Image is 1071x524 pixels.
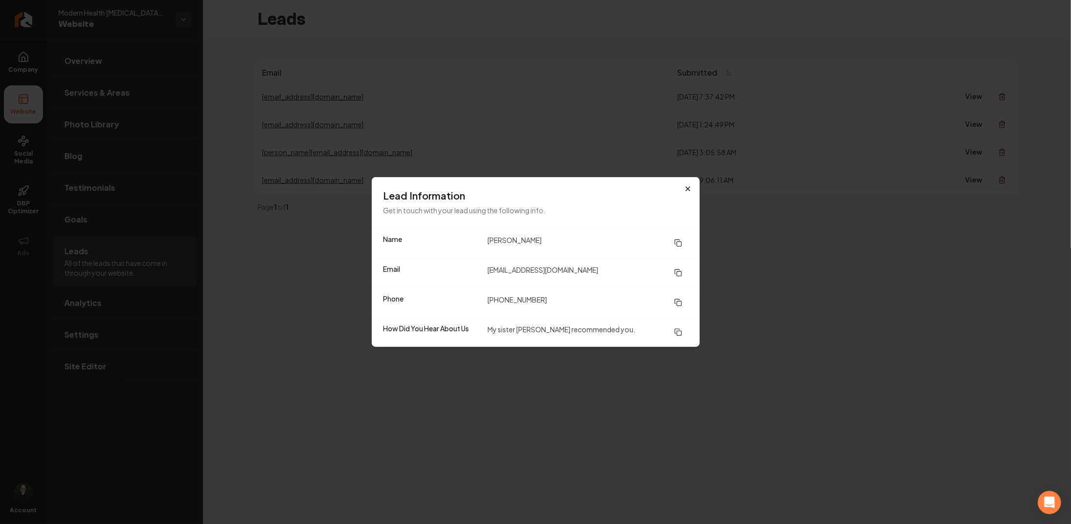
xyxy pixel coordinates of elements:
[384,189,688,202] h3: Lead Information
[384,294,480,311] dt: Phone
[384,234,480,252] dt: Name
[1038,491,1061,514] iframe: Intercom live chat
[487,234,688,252] dd: [PERSON_NAME]
[384,204,688,216] p: Get in touch with your lead using the following info.
[384,264,480,282] dt: Email
[487,264,688,282] dd: [EMAIL_ADDRESS][DOMAIN_NAME]
[487,323,688,341] dd: My sister [PERSON_NAME] recommended you.
[487,294,688,311] dd: [PHONE_NUMBER]
[384,323,480,341] dt: How Did You Hear About Us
